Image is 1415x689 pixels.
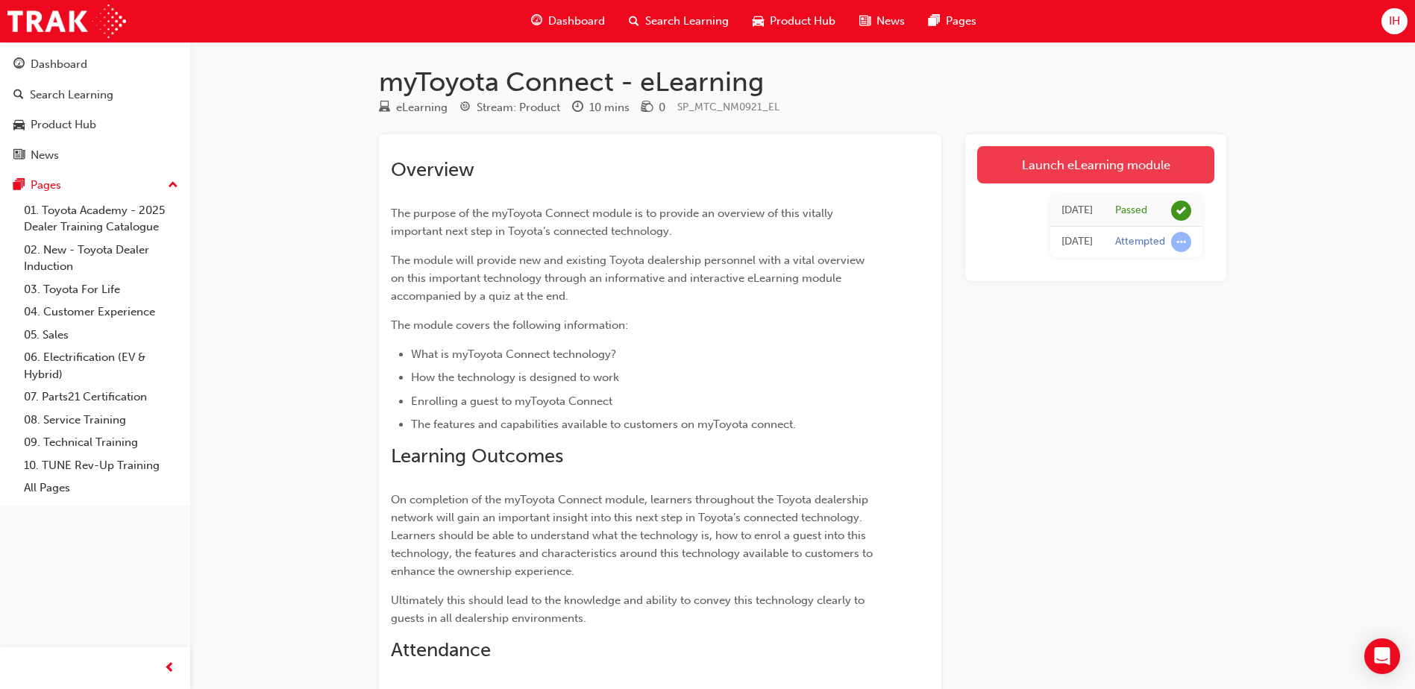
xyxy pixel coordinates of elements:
span: car-icon [753,12,764,31]
span: The module covers the following information: [391,318,628,332]
div: Passed [1115,204,1147,218]
div: Thu Apr 03 2025 10:37:24 GMT+1100 (Australian Eastern Daylight Time) [1061,233,1093,251]
span: Pages [946,13,976,30]
div: Pages [31,177,61,194]
span: The module will provide new and existing Toyota dealership personnel with a vital overview on thi... [391,254,867,303]
a: 08. Service Training [18,409,184,432]
span: Ultimately this should lead to the knowledge and ability to convey this technology clearly to gue... [391,594,867,625]
div: Attempted [1115,235,1165,249]
h1: myToyota Connect - eLearning [379,66,1226,98]
div: Stream: Product [477,99,560,116]
span: search-icon [629,12,639,31]
a: pages-iconPages [917,6,988,37]
div: 10 mins [589,99,630,116]
span: News [876,13,905,30]
span: learningResourceType_ELEARNING-icon [379,101,390,115]
a: guage-iconDashboard [519,6,617,37]
span: Overview [391,158,474,181]
span: The purpose of the myToyota Connect module is to provide an overview of this vitally important ne... [391,207,836,238]
button: DashboardSearch LearningProduct HubNews [6,48,184,172]
div: Duration [572,98,630,117]
span: Dashboard [548,13,605,30]
span: search-icon [13,89,24,102]
div: Product Hub [31,116,96,133]
span: IH [1389,13,1400,30]
div: Dashboard [31,56,87,73]
span: car-icon [13,119,25,132]
div: Type [379,98,448,117]
span: Enrolling a guest to myToyota Connect [411,394,612,408]
a: Launch eLearning module [977,146,1214,183]
div: Stream [459,98,560,117]
span: Learning Outcomes [391,444,563,468]
span: Search Learning [645,13,729,30]
span: The features and capabilities available to customers on myToyota connect. [411,418,796,431]
span: news-icon [13,149,25,163]
span: target-icon [459,101,471,115]
button: Pages [6,172,184,199]
span: Product Hub [770,13,835,30]
a: 04. Customer Experience [18,301,184,324]
a: Product Hub [6,111,184,139]
a: 06. Electrification (EV & Hybrid) [18,346,184,386]
span: learningRecordVerb_ATTEMPT-icon [1171,232,1191,252]
span: up-icon [168,176,178,195]
div: Price [641,98,665,117]
div: eLearning [396,99,448,116]
span: clock-icon [572,101,583,115]
a: 10. TUNE Rev-Up Training [18,454,184,477]
a: Dashboard [6,51,184,78]
span: money-icon [641,101,653,115]
span: Learning resource code [677,101,779,113]
span: learningRecordVerb_PASS-icon [1171,201,1191,221]
span: pages-icon [13,179,25,192]
a: 02. New - Toyota Dealer Induction [18,239,184,278]
span: On completion of the myToyota Connect module, learners throughout the Toyota dealership network w... [391,493,876,578]
img: Trak [7,4,126,38]
a: car-iconProduct Hub [741,6,847,37]
span: How the technology is designed to work [411,371,619,384]
a: news-iconNews [847,6,917,37]
a: 09. Technical Training [18,431,184,454]
a: Search Learning [6,81,184,109]
span: guage-icon [531,12,542,31]
span: guage-icon [13,58,25,72]
a: 03. Toyota For Life [18,278,184,301]
a: All Pages [18,476,184,500]
span: news-icon [859,12,870,31]
div: 0 [659,99,665,116]
button: IH [1381,8,1408,34]
span: Attendance [391,638,491,661]
a: 05. Sales [18,324,184,347]
span: pages-icon [929,12,940,31]
span: What is myToyota Connect technology? [411,347,616,361]
a: 01. Toyota Academy - 2025 Dealer Training Catalogue [18,199,184,239]
div: Thu Apr 03 2025 10:41:09 GMT+1100 (Australian Eastern Daylight Time) [1061,202,1093,219]
a: News [6,142,184,169]
div: Search Learning [30,86,113,104]
a: search-iconSearch Learning [617,6,741,37]
span: prev-icon [164,659,175,678]
div: Open Intercom Messenger [1364,638,1400,674]
div: News [31,147,59,164]
a: 07. Parts21 Certification [18,386,184,409]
